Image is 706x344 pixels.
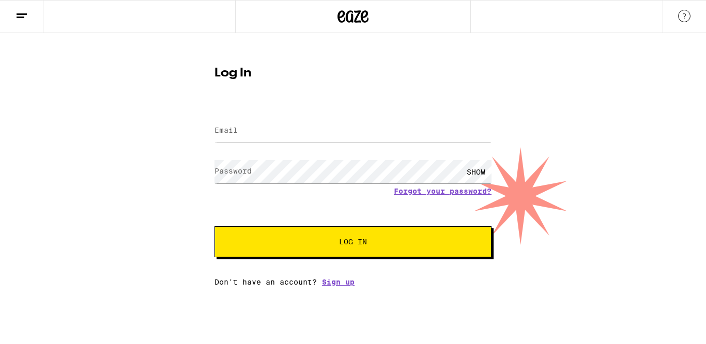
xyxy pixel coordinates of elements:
a: Sign up [322,278,355,286]
h1: Log In [214,67,492,80]
button: Log In [214,226,492,257]
input: Email [214,119,492,143]
label: Email [214,126,238,134]
label: Password [214,167,252,175]
div: SHOW [461,160,492,183]
div: Don't have an account? [214,278,492,286]
span: Log In [339,238,367,245]
a: Forgot your password? [394,187,492,195]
